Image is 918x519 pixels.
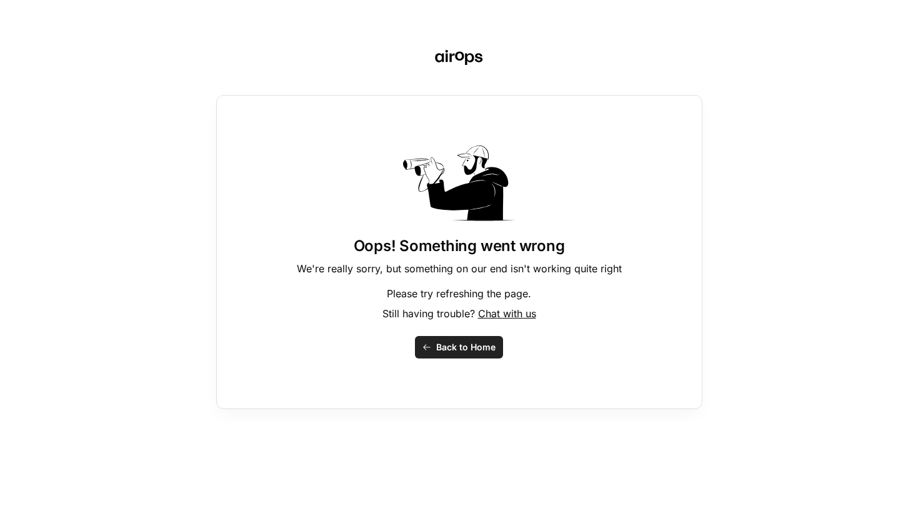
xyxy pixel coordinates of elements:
[478,307,536,320] span: Chat with us
[387,286,531,301] p: Please try refreshing the page.
[354,236,565,256] h1: Oops! Something went wrong
[297,261,622,276] p: We're really sorry, but something on our end isn't working quite right
[436,341,496,353] span: Back to Home
[382,306,536,321] p: Still having trouble?
[415,336,503,358] button: Back to Home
